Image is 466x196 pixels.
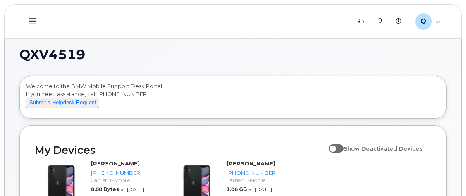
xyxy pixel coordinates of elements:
[26,82,440,115] div: Welcome to the BMW Mobile Support Desk Portal If you need assistance, call [PHONE_NUMBER].
[91,177,157,184] div: Carrier: T-Mobile
[329,141,335,147] input: Show Deactivated Devices
[26,98,99,108] button: Submit a Helpdesk Request
[19,48,85,61] span: QXV4519
[227,169,293,177] div: [PHONE_NUMBER]
[26,99,99,105] a: Submit a Helpdesk Request
[344,145,423,152] span: Show Deactivated Devices
[121,186,144,192] span: at [DATE]
[91,160,140,167] strong: [PERSON_NAME]
[227,160,275,167] strong: [PERSON_NAME]
[227,177,293,184] div: Carrier: T-Mobile
[91,186,119,192] span: 0.00 Bytes
[91,169,157,177] div: [PHONE_NUMBER]
[227,186,247,192] span: 1.06 GB
[35,144,325,156] h2: My Devices
[249,186,272,192] span: at [DATE]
